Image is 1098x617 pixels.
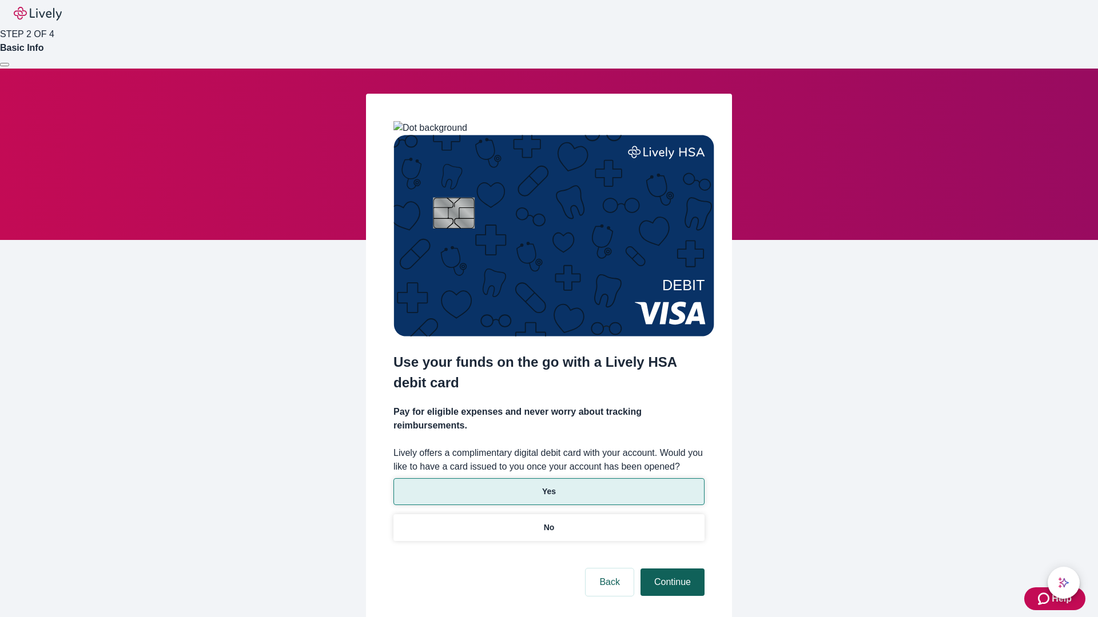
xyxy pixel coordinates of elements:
button: Continue [640,568,705,596]
h4: Pay for eligible expenses and never worry about tracking reimbursements. [393,405,705,432]
button: Back [586,568,634,596]
p: No [544,522,555,534]
button: chat [1048,567,1080,599]
label: Lively offers a complimentary digital debit card with your account. Would you like to have a card... [393,446,705,474]
h2: Use your funds on the go with a Lively HSA debit card [393,352,705,393]
img: Debit card [393,135,714,336]
button: Yes [393,478,705,505]
button: Zendesk support iconHelp [1024,587,1085,610]
svg: Zendesk support icon [1038,592,1052,606]
span: Help [1052,592,1072,606]
button: No [393,514,705,541]
img: Lively [14,7,62,21]
img: Dot background [393,121,467,135]
p: Yes [542,486,556,498]
svg: Lively AI Assistant [1058,577,1069,588]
